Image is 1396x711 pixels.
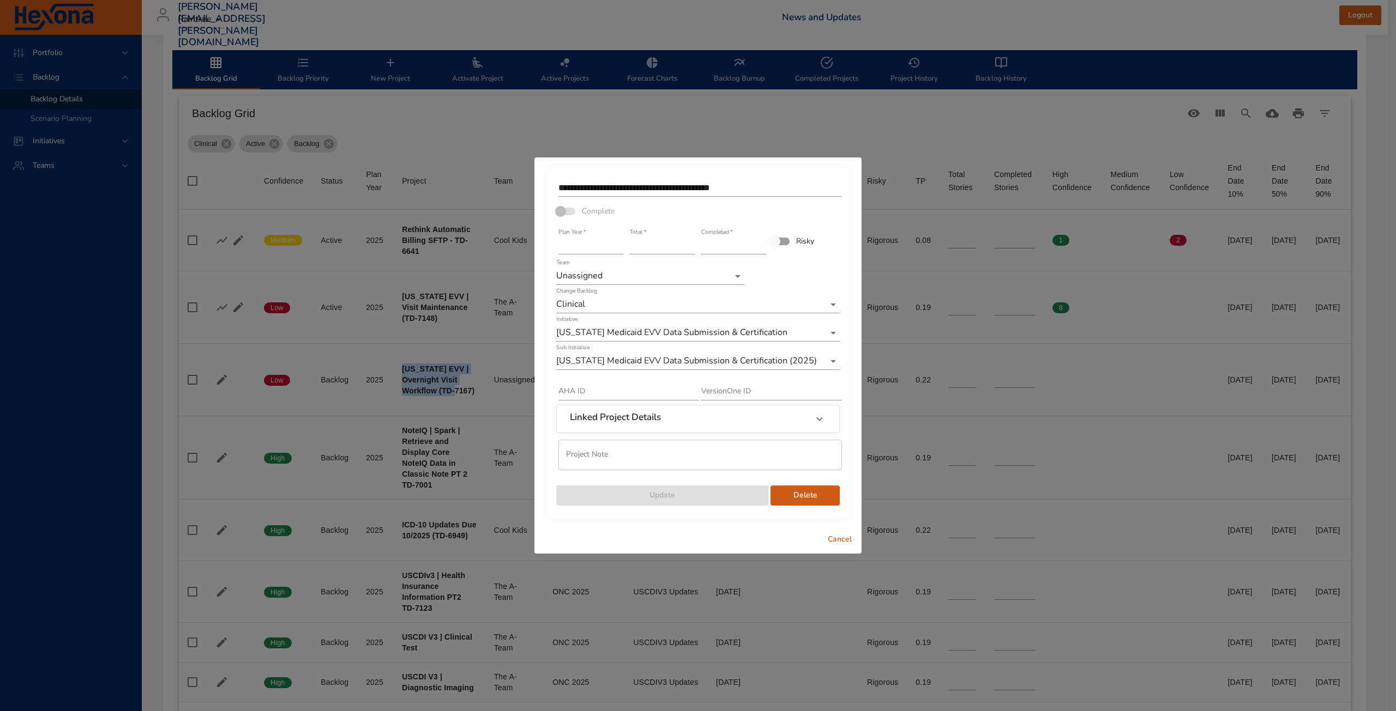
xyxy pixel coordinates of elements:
[556,288,597,294] label: Change Backlog
[796,235,814,247] span: Risky
[827,533,853,546] span: Cancel
[556,268,744,285] div: Unassigned
[556,296,840,313] div: Clinical
[701,229,733,235] label: Completed
[779,489,831,502] span: Delete
[556,353,840,370] div: [US_STATE] Medicaid EVV Data Submission & Certification (2025)
[556,324,840,342] div: [US_STATE] Medicaid EVV Data Submission & Certification
[570,412,661,423] h6: Linked Project Details
[556,259,570,265] label: Team
[556,344,589,350] label: Sub Initiative
[822,530,857,550] button: Cancel
[630,229,646,235] label: Total
[558,229,586,235] label: Plan Year
[582,205,615,217] span: Complete
[556,316,577,322] label: Initiative
[557,405,839,433] div: Linked Project Details
[771,485,840,506] button: Delete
